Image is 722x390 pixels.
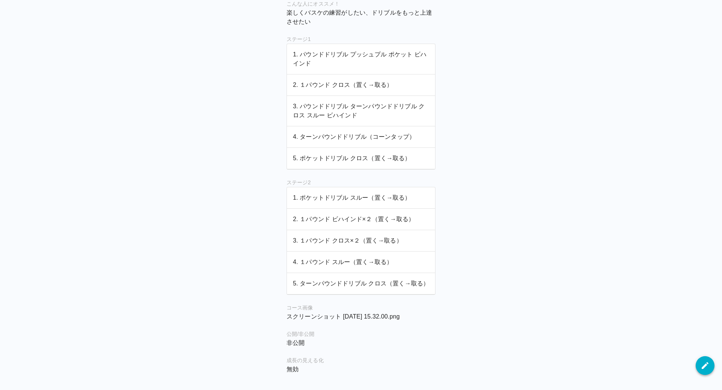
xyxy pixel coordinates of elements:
[287,330,435,338] h6: 公開/非公開
[287,338,435,348] p: 非公開
[293,279,429,288] p: 5. ターンパウンドドリブル クロス（置く→取る）
[293,80,429,90] p: 2. １パウンド クロス（置く→取る）
[293,154,429,163] p: 5. ポケットドリブル クロス（置く→取る）
[293,132,429,141] p: 4. ターンパウンドドリブル（コーンタップ）
[293,50,429,68] p: 1. パウンドドリブル プッシュプル ポケット ビハインド
[287,179,435,187] h6: ステージ 2
[293,258,429,267] p: 4. １パウンド スルー（置く→取る）
[287,304,435,312] h6: コース画像
[287,312,435,321] p: スクリーンショット [DATE] 15.32.00.png
[293,193,429,202] p: 1. ポケットドリブル スルー（置く→取る）
[293,102,429,120] p: 3. パウンドドリブル ターンパウンドドリブル クロス スルー ビハインド
[287,365,435,374] p: 無効
[287,357,435,365] h6: 成長の見える化
[293,236,429,245] p: 3. １パウンド クロス×２（置く→取る）
[287,35,435,44] h6: ステージ 1
[293,215,429,224] p: 2. １パウンド ビハインド×２（置く→取る）
[287,8,435,26] p: 楽しくバスケの練習がしたい、ドリブルをもっと上達させたい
